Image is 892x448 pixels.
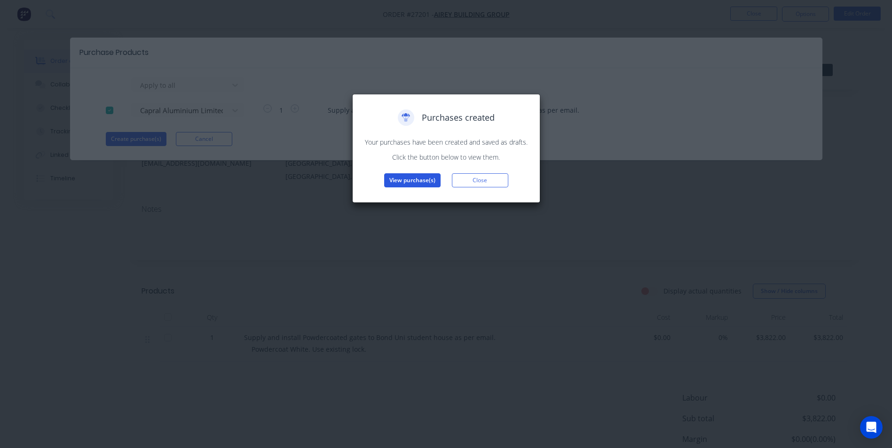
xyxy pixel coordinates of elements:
[362,152,530,162] p: Click the button below to view them.
[362,137,530,147] p: Your purchases have been created and saved as drafts.
[422,111,495,124] span: Purchases created
[860,416,883,439] div: Open Intercom Messenger
[452,173,508,187] button: Close
[384,173,441,187] button: View purchase(s)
